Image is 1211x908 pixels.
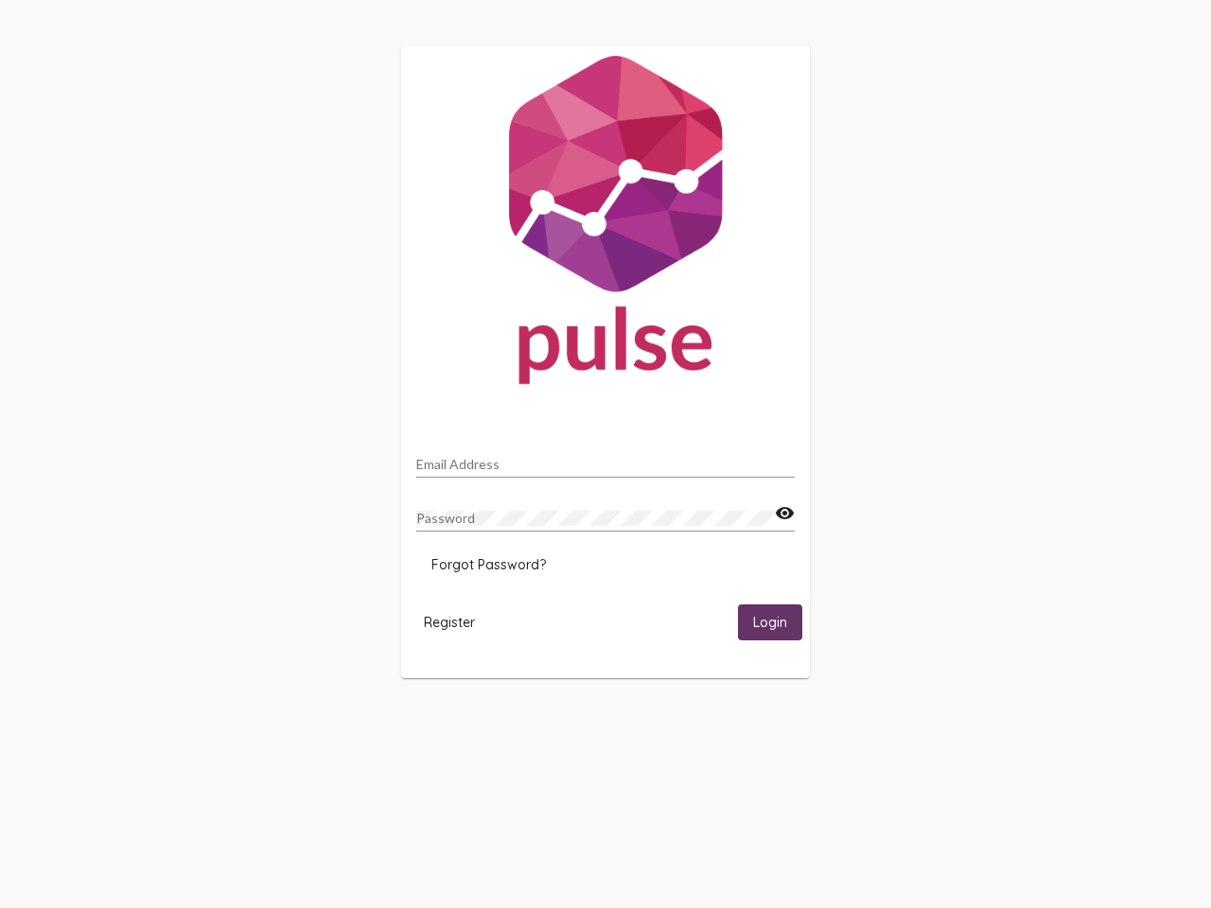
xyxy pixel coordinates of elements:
[753,615,787,632] span: Login
[409,604,490,639] button: Register
[431,556,546,573] span: Forgot Password?
[738,604,802,639] button: Login
[401,45,810,403] img: Pulse For Good Logo
[775,502,795,525] mat-icon: visibility
[416,548,561,582] button: Forgot Password?
[424,614,475,631] span: Register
